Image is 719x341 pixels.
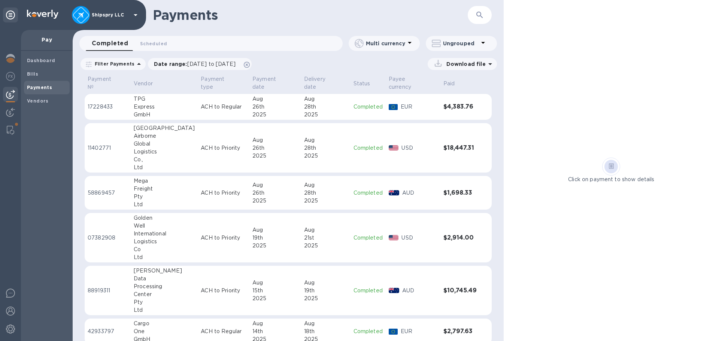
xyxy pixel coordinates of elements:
p: Download file [443,60,486,68]
b: Payments [27,85,52,90]
div: 28th [304,103,348,111]
div: Global [134,140,195,148]
p: 42933797 [88,328,128,335]
div: Aug [252,279,298,287]
span: Payment date [252,75,298,91]
img: AUD [389,288,399,293]
div: 2025 [304,242,348,250]
div: Well [134,222,195,230]
p: ACH to Regular [201,328,246,335]
span: Vendor [134,80,163,88]
div: Co., [134,156,195,164]
div: Golden [134,214,195,222]
h3: $2,914.00 [443,234,477,241]
div: 2025 [304,152,348,160]
p: Ungrouped [443,40,479,47]
div: Ltd [134,306,195,314]
p: Completed [354,287,383,295]
div: Aug [252,136,298,144]
p: Completed [354,234,383,242]
div: 15th [252,287,298,295]
p: Completed [354,189,383,197]
div: Logistics [134,238,195,246]
span: [DATE] to [DATE] [187,61,236,67]
div: Pty [134,298,195,306]
div: Mega [134,177,195,185]
h3: $18,447.31 [443,144,477,152]
p: USD [401,144,437,152]
img: Foreign exchange [6,72,15,81]
div: Cargo [134,320,195,328]
p: AUD [402,189,437,197]
span: Payment № [88,75,128,91]
div: 2025 [252,197,298,205]
h3: $2,797.63 [443,328,477,335]
div: 14th [252,328,298,335]
div: 18th [304,328,348,335]
p: 17228433 [88,103,128,111]
p: Completed [354,103,383,111]
img: USD [389,235,399,240]
div: 19th [252,234,298,242]
div: Airborne [134,132,195,140]
p: Date range : [154,60,239,68]
p: Vendor [134,80,153,88]
div: Ltd [134,201,195,208]
p: ACH to Regular [201,103,246,111]
div: Aug [304,320,348,328]
b: Vendors [27,98,49,104]
p: Completed [354,144,383,152]
p: 07382908 [88,234,128,242]
div: 2025 [304,197,348,205]
p: Pay [27,36,67,43]
div: 21st [304,234,348,242]
span: Paid [443,80,465,88]
p: Payment date [252,75,288,91]
div: Aug [252,320,298,328]
div: 2025 [252,295,298,302]
div: Pty [134,193,195,201]
div: [GEOGRAPHIC_DATA] [134,124,195,132]
div: One [134,328,195,335]
div: 2025 [304,295,348,302]
p: Payment type [201,75,237,91]
span: Payment type [201,75,246,91]
p: 11402771 [88,144,128,152]
p: Delivery date [304,75,338,91]
p: Click on payment to show details [568,176,654,183]
span: Completed [92,38,128,49]
span: Scheduled [140,40,167,48]
div: 26th [252,189,298,197]
h1: Payments [153,7,424,23]
p: ACH to Priority [201,189,246,197]
div: GmbH [134,111,195,119]
div: 28th [304,189,348,197]
span: Delivery date [304,75,348,91]
b: Bills [27,71,38,77]
div: Data [134,275,195,283]
div: Processing [134,283,195,290]
div: Freight [134,185,195,193]
div: Express [134,103,195,111]
p: AUD [402,287,437,295]
div: Ltd [134,253,195,261]
div: 2025 [252,111,298,119]
p: Shipspry LLC [92,12,129,18]
div: Unpin categories [3,7,18,22]
h3: $1,698.33 [443,189,477,197]
div: 19th [304,287,348,295]
p: 58869457 [88,189,128,197]
div: Aug [304,279,348,287]
div: Aug [252,181,298,189]
div: Aug [304,136,348,144]
p: EUR [401,103,437,111]
div: International [134,230,195,238]
div: Aug [252,226,298,234]
p: EUR [401,328,437,335]
div: Aug [304,181,348,189]
p: ACH to Priority [201,144,246,152]
div: TPG [134,95,195,103]
img: AUD [389,190,399,195]
p: USD [401,234,437,242]
div: 26th [252,103,298,111]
